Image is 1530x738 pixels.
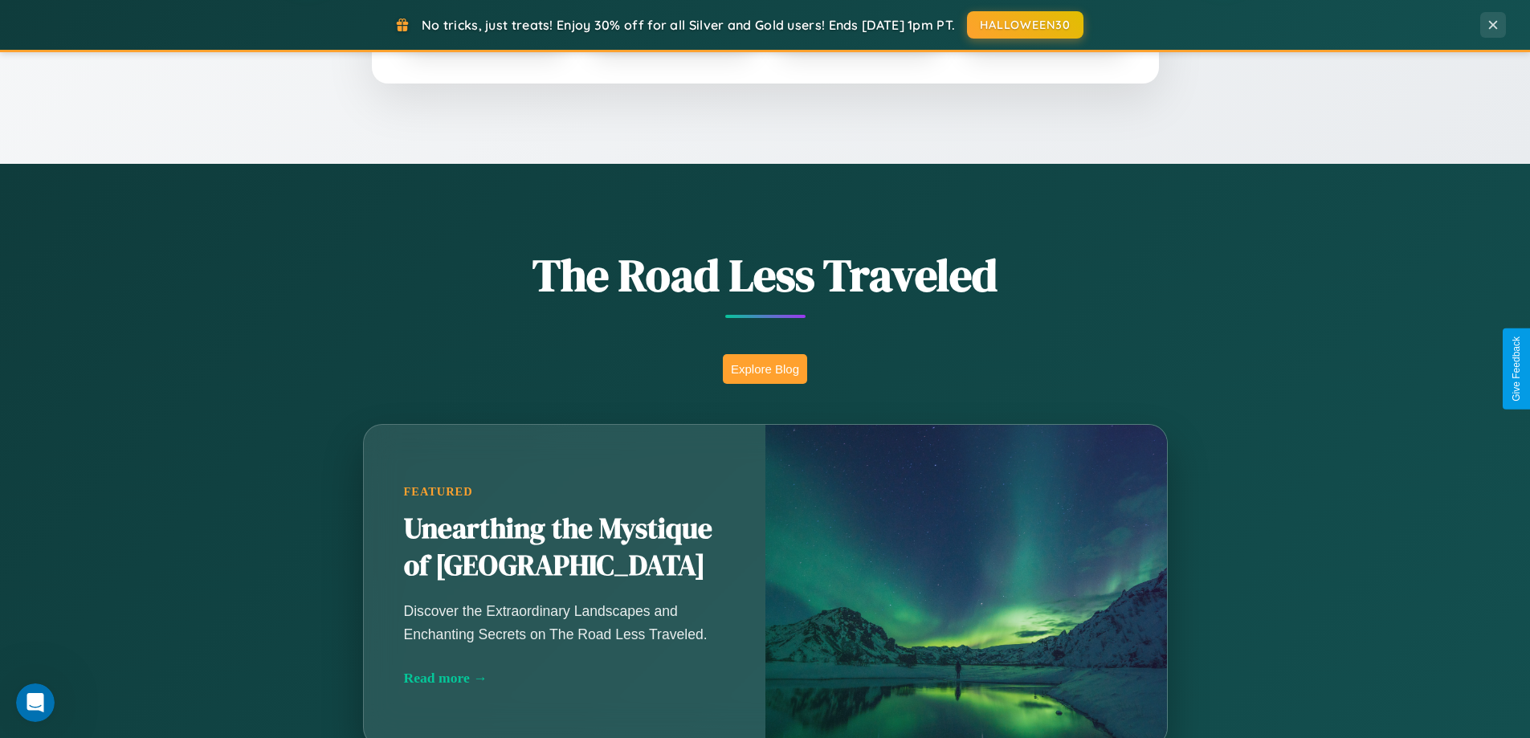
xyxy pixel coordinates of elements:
button: HALLOWEEN30 [967,11,1083,39]
p: Discover the Extraordinary Landscapes and Enchanting Secrets on The Road Less Traveled. [404,600,725,645]
span: No tricks, just treats! Enjoy 30% off for all Silver and Gold users! Ends [DATE] 1pm PT. [422,17,955,33]
div: Give Feedback [1511,336,1522,402]
button: Explore Blog [723,354,807,384]
div: Featured [404,485,725,499]
h1: The Road Less Traveled [284,244,1247,306]
h2: Unearthing the Mystique of [GEOGRAPHIC_DATA] [404,511,725,585]
iframe: Intercom live chat [16,683,55,722]
div: Read more → [404,670,725,687]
